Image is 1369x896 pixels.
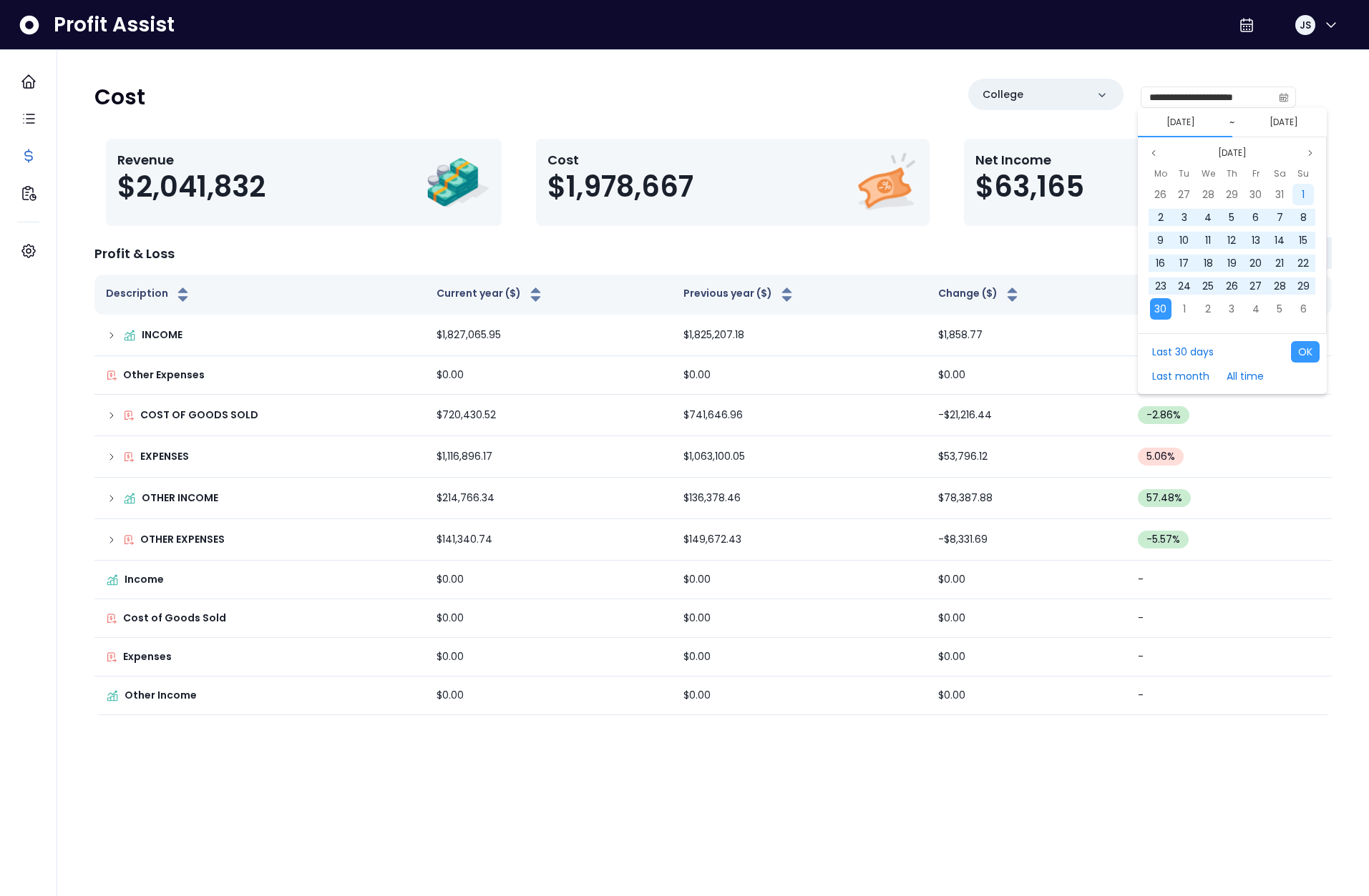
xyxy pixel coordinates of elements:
[1306,149,1315,157] svg: page next
[1300,302,1307,316] span: 6
[672,519,927,561] td: $149,672.43
[1297,165,1309,182] span: Su
[1300,210,1307,225] span: 8
[425,395,672,436] td: $720,430.52
[117,150,265,169] p: Revenue
[1292,297,1315,320] div: 06 Jul 2025
[54,12,175,38] span: Profit Assist
[1149,149,1158,157] svg: page previous
[1172,275,1196,297] div: 24 Jun 2025
[1202,165,1215,182] span: We
[1155,279,1166,293] span: 23
[1156,256,1165,270] span: 16
[1227,233,1236,247] span: 12
[1220,164,1244,183] div: Thursday
[547,150,693,169] p: Cost
[1157,233,1164,247] span: 9
[1275,187,1284,202] span: 31
[927,638,1126,676] td: $0.00
[426,150,490,215] img: Revenue
[142,328,182,343] p: INCOME
[1229,210,1234,225] span: 5
[672,395,927,436] td: $741,646.96
[927,395,1126,436] td: -$21,216.44
[1179,165,1189,182] span: Tu
[425,519,672,561] td: $141,340.74
[1267,252,1291,275] div: 21 Jun 2025
[938,286,1021,303] button: Change ($)
[975,169,1084,204] span: $63,165
[683,286,796,303] button: Previous year ($)
[1126,638,1332,676] td: -
[1220,206,1244,229] div: 05 Jun 2025
[547,169,693,204] span: $1,978,667
[125,688,197,703] p: Other Income
[1126,561,1332,599] td: -
[1172,164,1196,183] div: Tuesday
[117,169,265,204] span: $2,041,832
[1197,183,1220,206] div: 28 May 2025
[1172,252,1196,275] div: 17 Jun 2025
[1220,297,1244,320] div: 03 Jul 2025
[1149,229,1172,252] div: 09 Jun 2025
[125,572,164,587] p: Income
[1219,365,1271,387] button: All time
[927,519,1126,561] td: -$8,331.69
[1158,210,1164,225] span: 2
[1274,279,1286,293] span: 28
[1252,210,1259,225] span: 6
[1277,210,1283,225] span: 7
[1197,297,1220,320] div: 02 Jul 2025
[1149,183,1172,206] div: 26 May 2025
[1126,599,1332,638] td: -
[1297,256,1309,270] span: 22
[1292,206,1315,229] div: 08 Jun 2025
[425,676,672,715] td: $0.00
[1252,165,1260,182] span: Fr
[1229,302,1234,316] span: 3
[1292,183,1315,206] div: 01 Jun 2025
[927,676,1126,715] td: $0.00
[1267,164,1291,183] div: Saturday
[1300,18,1311,32] span: JS
[1244,297,1267,320] div: 04 Jul 2025
[425,436,672,478] td: $1,116,896.17
[927,436,1126,478] td: $53,796.12
[1252,302,1260,316] span: 4
[1149,297,1172,320] div: 30 Jun 2025
[1149,164,1172,183] div: Monday
[1197,164,1220,183] div: Wednesday
[1220,275,1244,297] div: 26 Jun 2025
[1244,183,1267,206] div: 30 May 2025
[140,408,258,423] p: COST OF GOODS SOLD
[142,491,218,506] p: OTHER INCOME
[1172,229,1196,252] div: 10 Jun 2025
[927,478,1126,519] td: $78,387.88
[1244,164,1267,183] div: Friday
[1279,92,1289,102] svg: calendar
[1146,491,1182,506] span: 57.48 %
[927,356,1126,395] td: $0.00
[94,84,145,110] h2: Cost
[1146,449,1175,464] span: 5.06 %
[1205,233,1211,247] span: 11
[1267,206,1291,229] div: 07 Jun 2025
[1292,229,1315,252] div: 15 Jun 2025
[123,368,205,383] p: Other Expenses
[672,478,927,519] td: $136,378.46
[1249,256,1262,270] span: 20
[425,478,672,519] td: $214,766.34
[1154,165,1167,182] span: Mo
[1154,302,1166,316] span: 30
[1197,206,1220,229] div: 04 Jun 2025
[1249,187,1262,202] span: 30
[425,561,672,599] td: $0.00
[1220,252,1244,275] div: 19 Jun 2025
[1197,229,1220,252] div: 11 Jun 2025
[1145,341,1221,363] button: Last 30 days
[1145,365,1217,387] button: Last month
[672,599,927,638] td: $0.00
[123,649,172,664] p: Expenses
[1149,164,1315,320] div: Jun 2025
[1182,210,1187,225] span: 3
